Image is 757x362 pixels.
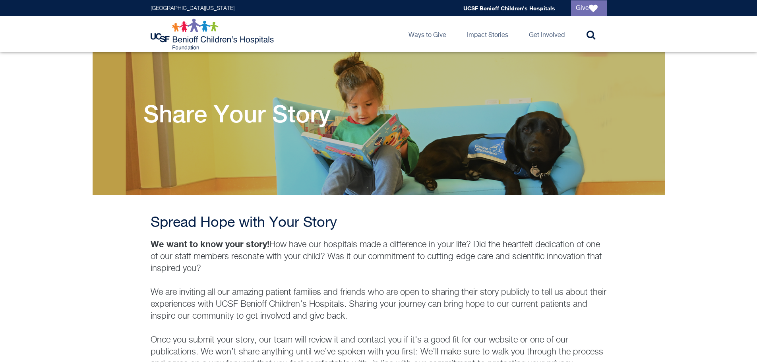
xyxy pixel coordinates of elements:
[523,16,571,52] a: Get Involved
[461,16,515,52] a: Impact Stories
[151,18,276,50] img: Logo for UCSF Benioff Children's Hospitals Foundation
[402,16,453,52] a: Ways to Give
[143,100,331,128] h1: Share Your Story
[571,0,607,16] a: Give
[151,6,234,11] a: [GEOGRAPHIC_DATA][US_STATE]
[151,215,607,231] h2: Spread Hope with Your Story
[151,239,269,249] strong: We want to know your story!
[463,5,555,12] a: UCSF Benioff Children's Hospitals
